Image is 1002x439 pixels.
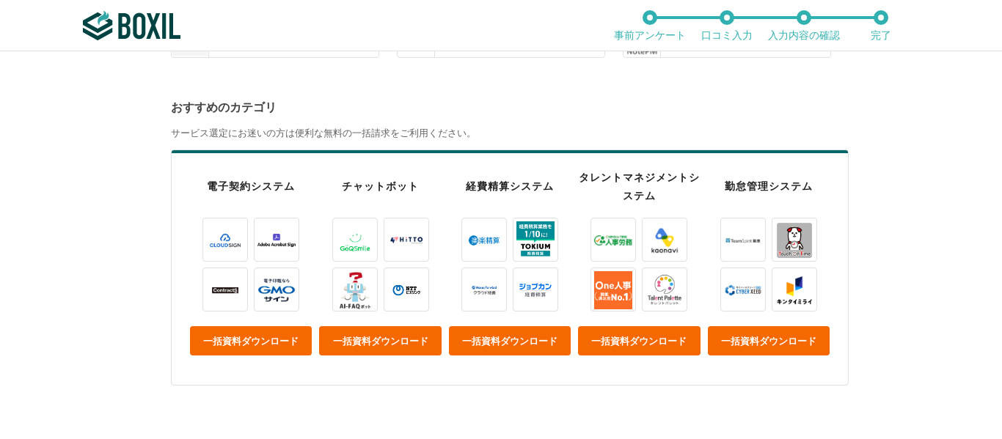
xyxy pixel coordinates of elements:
li: 入力内容の確認 [765,10,842,41]
button: 一括資料ダウンロード [578,326,700,355]
div: サービス選定にお迷いの方は便利な無料の一括請求をご利用ください。 [171,128,840,138]
img: AI-FAQボット [333,268,377,312]
img: HiTTO [384,218,428,262]
img: ビズリンクチャット応対ソリューション [384,268,428,312]
img: ボクシルSaaS_ロゴ [83,11,180,40]
div: 経費精算システム [449,171,571,203]
img: CYBER XEED [721,268,765,312]
img: GoQSmile [333,218,377,262]
li: 口コミ入力 [688,10,765,41]
button: 一括資料ダウンロード [319,326,441,355]
img: キンタイミライ [772,268,816,312]
button: 一括資料ダウンロード [449,326,571,355]
div: 勤怠管理システム [708,171,830,203]
img: 楽楽精算 [462,218,506,262]
div: 電子契約システム [190,171,312,203]
img: ジョブカン経費精算 [513,268,557,312]
button: 一括資料ダウンロード [190,326,312,355]
img: カオナビ [643,218,687,262]
img: タレントパレット [643,268,687,312]
li: 事前アンケート [611,10,688,41]
img: Adobe Acrobat Sign [255,218,299,262]
img: TeamSpirit 勤怠（旧 チムスピ勤怠） [721,218,765,262]
img: 電子印鑑GMOサイン [255,268,299,312]
img: ContractS CLM [203,268,247,312]
img: クラウドサイン [203,218,247,262]
button: 一括資料ダウンロード [708,326,830,355]
div: チャットボット [319,171,441,203]
img: Touch On Time [772,218,816,262]
li: 完了 [842,10,919,41]
img: KING OF TIME 人事労務 [591,218,635,262]
img: TOKIUM経費精算 [513,218,557,262]
img: One人事 [591,268,635,312]
div: タレントマネジメントシステム [578,171,700,203]
img: マネーフォワード クラウド経費 [462,268,506,312]
div: おすすめのカテゴリ [171,102,840,114]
